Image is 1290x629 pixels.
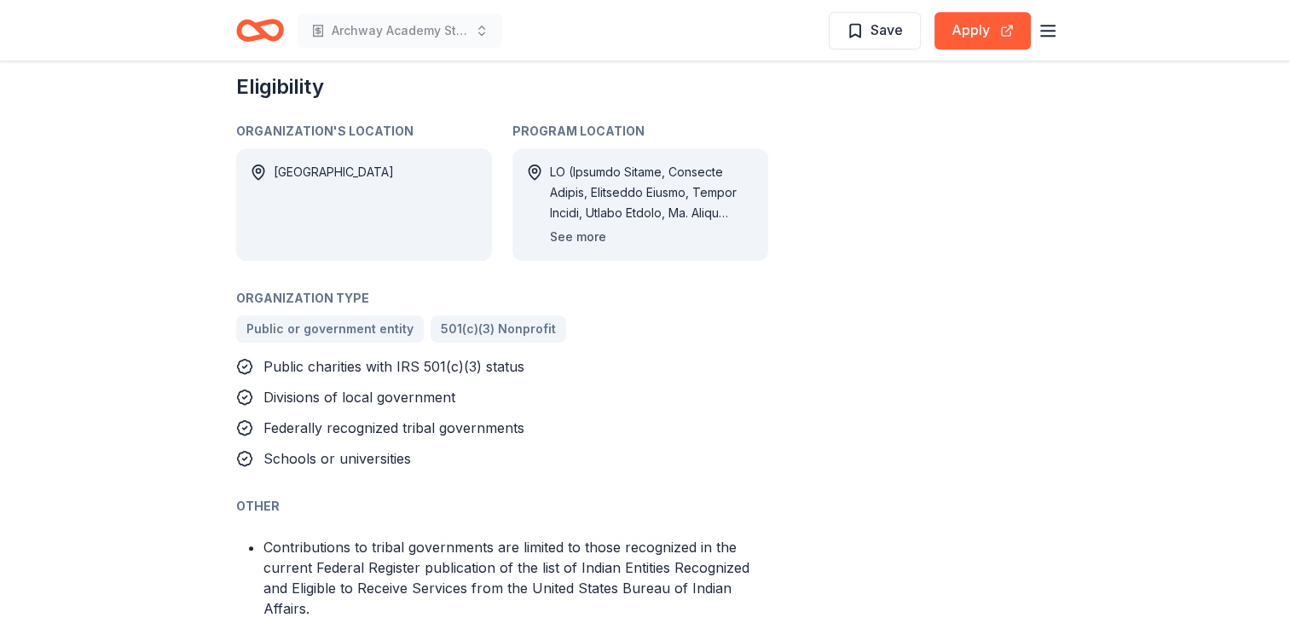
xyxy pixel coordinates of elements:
button: See more [550,227,606,247]
li: Contributions to tribal governments are limited to those recognized in the current Federal Regist... [263,537,768,619]
a: Public or government entity [236,315,424,343]
a: 501(c)(3) Nonprofit [431,315,566,343]
button: Save [829,12,921,49]
div: [GEOGRAPHIC_DATA] [274,162,394,247]
div: Organization Type [236,288,768,309]
span: Schools or universities [263,450,411,467]
h2: Eligibility [236,73,768,101]
span: Divisions of local government [263,389,455,406]
div: Organization's Location [236,121,492,141]
span: Save [871,19,903,41]
button: Apply [934,12,1031,49]
div: Other [236,496,768,516]
a: Home [236,10,284,50]
div: Program Location [512,121,768,141]
button: Archway Academy Student Fund [298,14,502,48]
span: 501(c)(3) Nonprofit [441,319,556,339]
div: LO (Ipsumdo Sitame, Consecte Adipis, Elitseddo Eiusmo, Tempor Incidi, Utlabo Etdolo, Ma. Aliqu En... [550,162,755,223]
span: Federally recognized tribal governments [263,419,524,436]
span: Public charities with IRS 501(c)(3) status [263,358,524,375]
span: Archway Academy Student Fund [332,20,468,41]
span: Public or government entity [246,319,414,339]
